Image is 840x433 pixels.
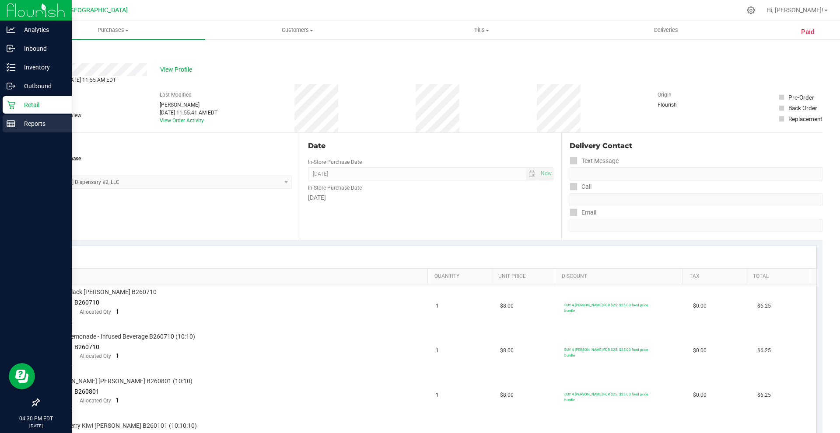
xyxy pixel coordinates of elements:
span: $8.00 [500,346,514,355]
span: B260801 [74,388,99,395]
p: [DATE] [4,423,68,429]
span: B260710 [74,299,99,306]
span: [PERSON_NAME] [PERSON_NAME] B260801 (10:10) [50,377,192,385]
p: Inventory [15,62,68,73]
label: Last Modified [160,91,192,99]
label: In-Store Purchase Date [308,184,362,192]
span: Allocated Qty [80,398,111,404]
span: Completed [DATE] 11:55 AM EDT [38,77,116,83]
span: 1 [115,308,119,315]
p: Analytics [15,24,68,35]
span: 1 [436,346,439,355]
span: $0.00 [693,346,707,355]
span: Purchases [21,26,205,34]
span: $6.25 [757,346,771,355]
p: Retail [15,100,68,110]
div: Pre-Order [788,93,814,102]
div: Flourish [658,101,701,109]
span: $6.25 [757,302,771,310]
input: Format: (999) 999-9999 [570,167,822,180]
div: [DATE] [308,193,553,202]
inline-svg: Reports [7,119,15,128]
a: Purchases [21,21,205,39]
div: Location [38,141,292,151]
span: $8.00 [500,391,514,399]
a: Deliveries [574,21,758,39]
span: $0.00 [693,302,707,310]
span: 10mg Black [PERSON_NAME] B260710 [50,288,157,296]
p: Inbound [15,43,68,54]
p: 04:30 PM EDT [4,415,68,423]
inline-svg: Outbound [7,82,15,90]
inline-svg: Inventory [7,63,15,72]
span: Tills [390,26,573,34]
span: $8.00 [500,302,514,310]
inline-svg: Inbound [7,44,15,53]
a: Quantity [434,273,488,280]
span: Allocated Qty [80,309,111,315]
a: Unit Price [498,273,552,280]
a: Tax [689,273,743,280]
div: Manage settings [745,6,756,14]
div: Replacement [788,114,822,123]
label: In-Store Purchase Date [308,158,362,166]
span: 1 [436,391,439,399]
span: $6.25 [757,391,771,399]
p: Outbound [15,81,68,91]
inline-svg: Retail [7,100,15,109]
div: [PERSON_NAME] [160,101,217,109]
div: Back Order [788,104,817,112]
span: 1 [115,352,119,359]
span: 10mg Lemonade - Infused Beverage B260710 (10:10) [50,333,195,341]
span: Hi, [PERSON_NAME]! [766,7,823,14]
input: Format: (999) 999-9999 [570,193,822,206]
a: Tills [389,21,574,39]
a: View Order Activity [160,118,204,124]
span: Paid [801,27,815,37]
a: Customers [205,21,389,39]
div: Date [308,141,553,151]
span: Deliveries [642,26,690,34]
p: Reports [15,118,68,129]
a: SKU [52,273,424,280]
span: Allocated Qty [80,353,111,359]
span: BUY 4 [PERSON_NAME] FOR $25: $25.00 fixed price bundle [564,347,648,357]
a: Total [753,273,806,280]
label: Call [570,180,591,193]
div: Delivery Contact [570,141,822,151]
inline-svg: Analytics [7,25,15,34]
span: View Profile [160,65,195,74]
label: Origin [658,91,672,99]
a: Discount [562,273,679,280]
label: Email [570,206,596,219]
span: 1 [115,397,119,404]
span: Strawberry Kiwi [PERSON_NAME] B260101 (10:10:10) [50,422,197,430]
span: $0.00 [693,391,707,399]
span: BUY 4 [PERSON_NAME] FOR $25: $25.00 fixed price bundle [564,303,648,313]
iframe: Resource center [9,363,35,389]
span: BUY 4 [PERSON_NAME] FOR $25: $25.00 fixed price bundle [564,392,648,402]
div: [DATE] 11:55:41 AM EDT [160,109,217,117]
label: Text Message [570,155,619,167]
span: Customers [206,26,389,34]
span: 1 [436,302,439,310]
span: B260710 [74,343,99,350]
span: GA2 - [GEOGRAPHIC_DATA] [51,7,128,14]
